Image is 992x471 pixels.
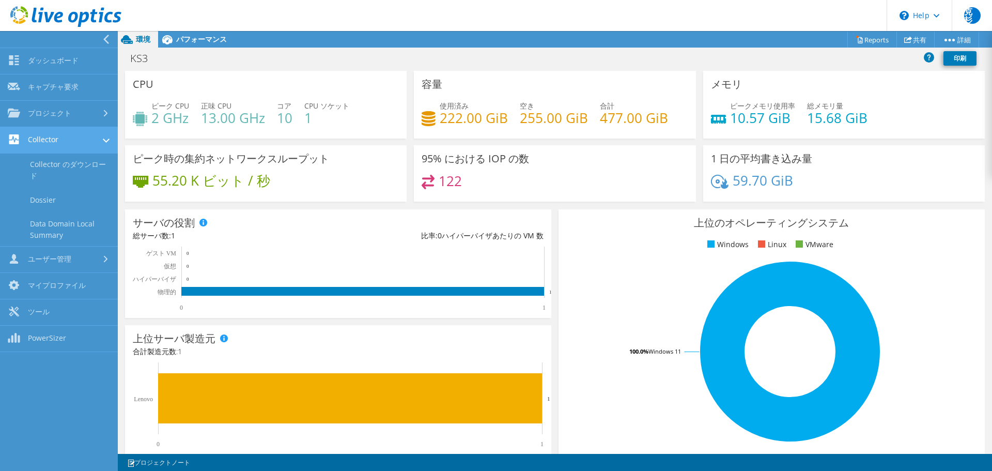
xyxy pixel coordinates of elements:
span: 0 [438,231,442,240]
h1: KS3 [126,53,164,64]
li: VMware [793,239,833,250]
li: Windows [705,239,749,250]
span: 1 [178,346,182,356]
text: 1 [542,304,546,311]
h4: 合計製造元数: [133,346,544,357]
span: ピークメモリ使用率 [730,101,795,111]
h4: 2 GHz [151,112,189,124]
h3: 上位サーバ製造元 [133,333,215,344]
h4: 10 [277,112,292,124]
text: 1 [549,290,552,295]
h3: 1 日の平均書き込み量 [711,153,812,164]
span: 空き [520,101,534,111]
a: 共有 [896,32,935,48]
a: 印刷 [943,51,977,66]
span: コア [277,101,291,111]
h4: 55.20 K ビット / 秒 [152,175,270,186]
h4: 15.68 GiB [807,112,867,124]
h4: 59.70 GiB [733,175,793,186]
span: 合計 [600,101,614,111]
text: 0 [180,304,183,311]
h3: サーバの役割 [133,217,195,229]
span: 1 [171,231,175,240]
span: CPU ソケット [304,101,349,111]
div: 比率: ハイパーバイザあたりの VM 数 [338,230,543,241]
h3: 上位のオペレーティングシステム [566,217,977,229]
div: 総サーバ数: [133,230,338,241]
h4: 13.00 GHz [201,112,265,124]
span: パフォーマンス [176,34,227,44]
h4: 122 [439,175,462,187]
h4: 255.00 GiB [520,112,588,124]
text: 仮想 [163,263,176,270]
h3: 95% における IOP の数 [422,153,529,164]
text: ゲスト VM [146,250,177,257]
h3: メモリ [711,79,742,90]
h4: 1 [304,112,349,124]
tspan: Windows 11 [648,347,681,355]
text: 0 [157,440,160,448]
text: 1 [540,440,544,448]
h4: 10.57 GiB [730,112,795,124]
span: 克杉 [964,7,981,24]
a: プロジェクトノート [120,456,197,469]
tspan: 100.0% [629,347,648,355]
span: 環境 [136,34,150,44]
text: Lenovo [134,396,153,403]
text: 0 [187,264,189,269]
a: Reports [847,32,897,48]
h4: 477.00 GiB [600,112,668,124]
span: ピーク CPU [151,101,189,111]
text: ハイパーバイザ [132,276,176,283]
h4: 222.00 GiB [440,112,508,124]
text: 1 [547,396,550,402]
h3: 容量 [422,79,442,90]
span: 正味 CPU [201,101,231,111]
li: Linux [755,239,786,250]
svg: \n [900,11,909,20]
span: 使用済み [440,101,469,111]
h3: ピーク時の集約ネットワークスループット [133,153,329,164]
text: 0 [187,251,189,256]
h3: CPU [133,79,153,90]
a: 詳細 [934,32,979,48]
text: 物理的 [158,288,176,296]
text: 0 [187,277,189,282]
span: 総メモリ量 [807,101,843,111]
